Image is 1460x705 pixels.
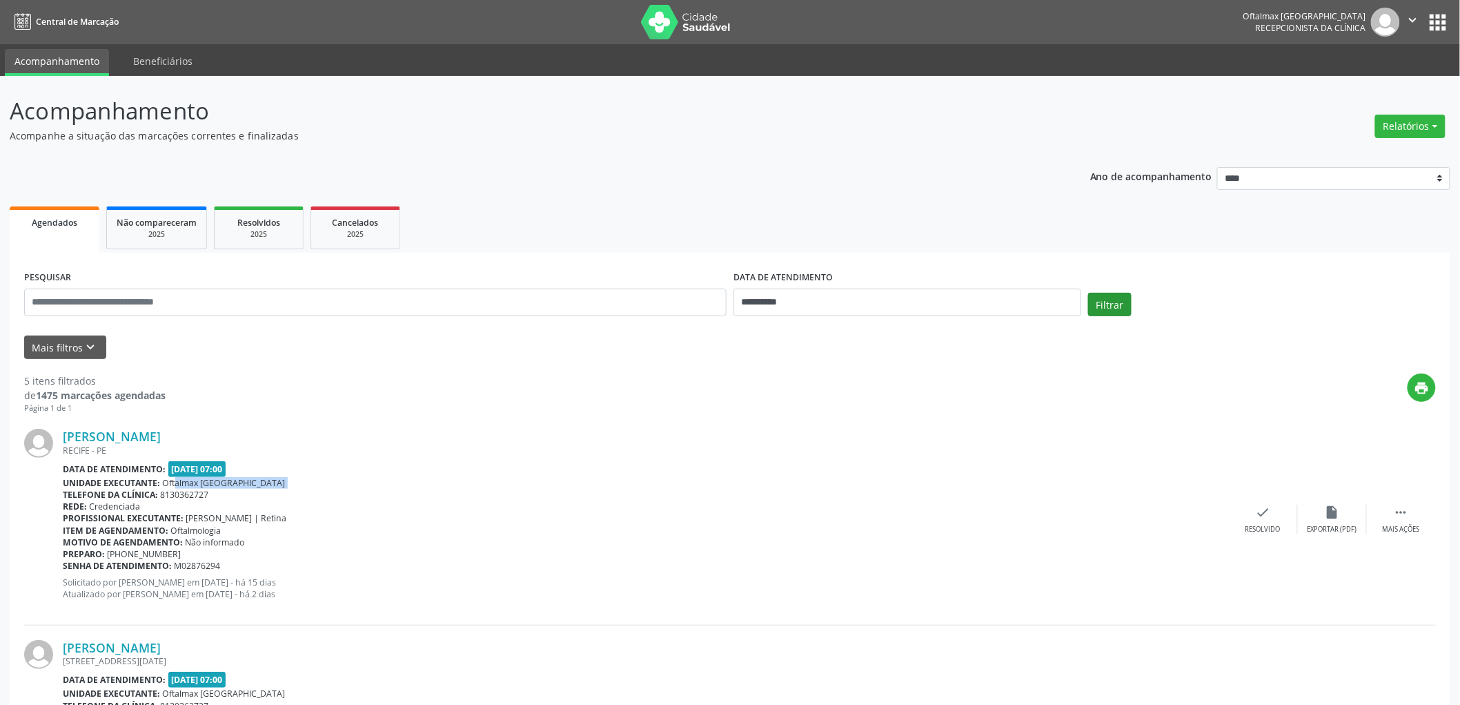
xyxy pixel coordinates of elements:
div: 2025 [224,229,293,240]
span: Resolvidos [237,217,280,229]
b: Profissional executante: [63,512,184,524]
p: Ano de acompanhamento [1090,167,1212,184]
span: [PHONE_NUMBER] [108,548,181,560]
b: Data de atendimento: [63,674,166,686]
span: Não compareceram [117,217,197,229]
label: PESQUISAR [24,267,71,289]
span: Agendados [32,217,77,229]
i: check [1256,505,1271,520]
div: Oftalmax [GEOGRAPHIC_DATA] [1243,10,1366,22]
span: [PERSON_NAME] | Retina [186,512,287,524]
span: Não informado [186,537,245,548]
span: M02876294 [175,560,221,572]
span: Oftalmax [GEOGRAPHIC_DATA] [163,477,286,489]
span: Cancelados [333,217,379,229]
img: img [24,640,53,669]
b: Data de atendimento: [63,463,166,475]
i:  [1394,505,1409,520]
a: [PERSON_NAME] [63,640,161,655]
div: Mais ações [1383,525,1420,534]
span: Credenciada [90,501,141,512]
div: [STREET_ADDRESS][DATE] [63,655,1229,667]
button: print [1408,374,1436,402]
button: apps [1426,10,1450,35]
b: Senha de atendimento: [63,560,172,572]
b: Item de agendamento: [63,525,168,537]
button:  [1400,8,1426,37]
b: Unidade executante: [63,688,160,699]
img: img [24,429,53,458]
p: Acompanhe a situação das marcações correntes e finalizadas [10,128,1018,143]
div: RECIFE - PE [63,445,1229,456]
label: DATA DE ATENDIMENTO [733,267,833,289]
a: Beneficiários [124,49,202,73]
b: Motivo de agendamento: [63,537,183,548]
span: 8130362727 [161,489,209,501]
div: 2025 [117,229,197,240]
div: 2025 [321,229,390,240]
span: Oftalmax [GEOGRAPHIC_DATA] [163,688,286,699]
p: Acompanhamento [10,94,1018,128]
span: Central de Marcação [36,16,119,28]
b: Preparo: [63,548,105,560]
button: Relatórios [1375,115,1446,138]
div: Exportar (PDF) [1308,525,1357,534]
button: Mais filtroskeyboard_arrow_down [24,336,106,360]
a: Central de Marcação [10,10,119,33]
b: Rede: [63,501,87,512]
p: Solicitado por [PERSON_NAME] em [DATE] - há 15 dias Atualizado por [PERSON_NAME] em [DATE] - há 2... [63,577,1229,600]
span: Recepcionista da clínica [1256,22,1366,34]
b: Unidade executante: [63,477,160,489]
a: [PERSON_NAME] [63,429,161,444]
i: insert_drive_file [1325,505,1340,520]
span: [DATE] 07:00 [168,672,226,688]
b: Telefone da clínica: [63,489,158,501]
div: de [24,388,166,403]
a: Acompanhamento [5,49,109,76]
strong: 1475 marcações agendadas [36,389,166,402]
i: keyboard_arrow_down [83,340,99,355]
img: img [1371,8,1400,37]
div: Resolvido [1245,525,1281,534]
i: print [1414,380,1430,396]
span: Oftalmologia [171,525,221,537]
button: Filtrar [1088,293,1132,316]
span: [DATE] 07:00 [168,461,226,477]
div: 5 itens filtrados [24,374,166,388]
i:  [1405,12,1421,28]
div: Página 1 de 1 [24,403,166,414]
